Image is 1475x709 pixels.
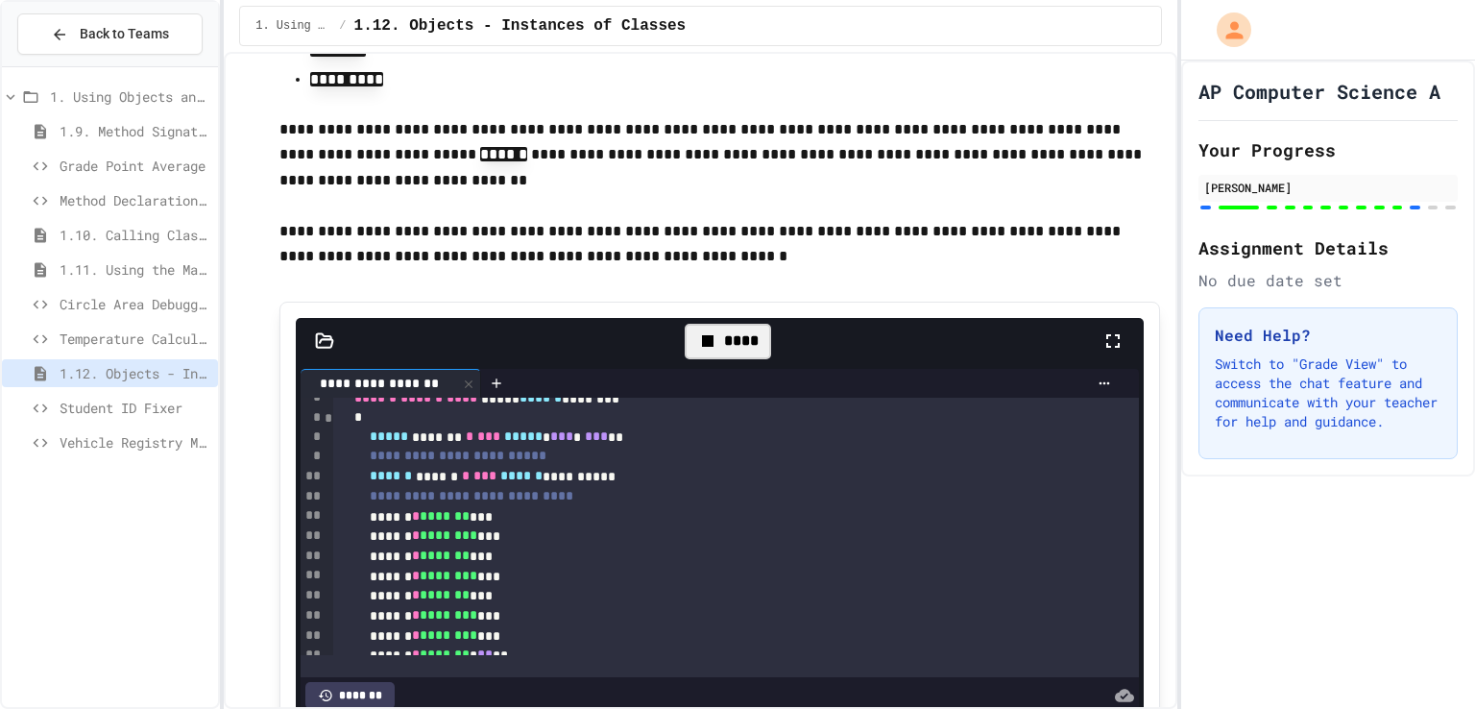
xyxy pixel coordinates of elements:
[339,18,346,34] span: /
[1204,179,1452,196] div: [PERSON_NAME]
[60,121,210,141] span: 1.9. Method Signatures
[80,24,169,44] span: Back to Teams
[60,156,210,176] span: Grade Point Average
[50,86,210,107] span: 1. Using Objects and Methods
[1215,324,1441,347] h3: Need Help?
[60,259,210,280] span: 1.11. Using the Math Class
[60,294,210,314] span: Circle Area Debugger
[1198,269,1458,292] div: No due date set
[1215,354,1441,431] p: Switch to "Grade View" to access the chat feature and communicate with your teacher for help and ...
[60,225,210,245] span: 1.10. Calling Class Methods
[1198,136,1458,163] h2: Your Progress
[60,329,210,349] span: Temperature Calculator Helper
[1198,78,1440,105] h1: AP Computer Science A
[255,18,331,34] span: 1. Using Objects and Methods
[60,432,210,452] span: Vehicle Registry Manager
[1197,8,1256,52] div: My Account
[17,13,203,55] button: Back to Teams
[60,363,210,383] span: 1.12. Objects - Instances of Classes
[1198,234,1458,261] h2: Assignment Details
[354,14,687,37] span: 1.12. Objects - Instances of Classes
[60,398,210,418] span: Student ID Fixer
[60,190,210,210] span: Method Declaration Helper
